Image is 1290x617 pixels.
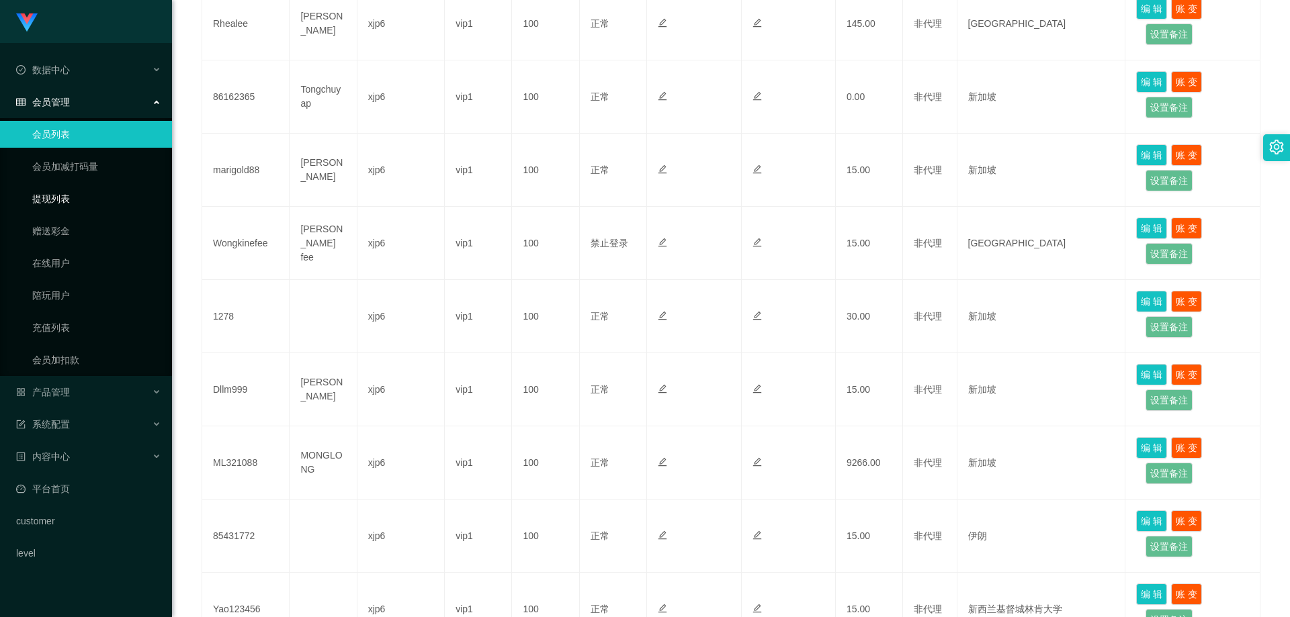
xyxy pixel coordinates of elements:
[914,530,942,541] span: 非代理
[32,121,161,148] a: 会员列表
[591,91,609,102] span: 正常
[658,530,667,540] i: 图标: edit
[658,384,667,393] i: 图标: edit
[1171,510,1202,532] button: 账 变
[202,134,290,207] td: marigold88
[914,311,942,322] span: 非代理
[16,451,70,462] span: 内容中心
[658,604,667,613] i: 图标: edit
[445,280,512,353] td: vip1
[512,500,579,573] td: 100
[357,500,445,573] td: xjp6
[290,134,357,207] td: [PERSON_NAME]
[357,426,445,500] td: xjp6
[202,60,290,134] td: 86162365
[290,426,357,500] td: MONGLONG
[914,18,942,29] span: 非代理
[957,280,1126,353] td: 新加坡
[1136,144,1167,166] button: 编 辑
[1146,463,1193,484] button: 设置备注
[1171,144,1202,166] button: 账 变
[836,134,903,207] td: 15.00
[357,280,445,353] td: xjp6
[16,13,38,32] img: logo.9652507e.png
[202,280,290,353] td: 1278
[290,60,357,134] td: Tongchuyap
[658,311,667,320] i: 图标: edit
[752,164,762,174] i: 图标: edit
[1136,71,1167,93] button: 编 辑
[16,452,26,461] i: 图标: profile
[445,353,512,426] td: vip1
[202,426,290,500] td: ML321088
[914,604,942,614] span: 非代理
[1146,536,1193,557] button: 设置备注
[16,387,26,397] i: 图标: appstore-o
[957,426,1126,500] td: 新加坡
[290,207,357,280] td: [PERSON_NAME] fee
[32,314,161,341] a: 充值列表
[1171,218,1202,239] button: 账 变
[1146,170,1193,191] button: 设置备注
[512,280,579,353] td: 100
[32,218,161,244] a: 赠送彩金
[32,185,161,212] a: 提现列表
[445,500,512,573] td: vip1
[1136,291,1167,312] button: 编 辑
[658,164,667,174] i: 图标: edit
[591,604,609,614] span: 正常
[957,353,1126,426] td: 新加坡
[591,164,609,175] span: 正常
[32,250,161,277] a: 在线用户
[290,353,357,426] td: [PERSON_NAME]
[512,134,579,207] td: 100
[752,91,762,101] i: 图标: edit
[591,18,609,29] span: 正常
[357,60,445,134] td: xjp6
[914,164,942,175] span: 非代理
[16,64,70,75] span: 数据中心
[658,238,667,247] i: 图标: edit
[591,384,609,395] span: 正常
[445,207,512,280] td: vip1
[1171,364,1202,385] button: 账 变
[591,457,609,468] span: 正常
[1136,583,1167,605] button: 编 辑
[591,238,628,248] span: 禁止登录
[914,384,942,395] span: 非代理
[16,387,70,397] span: 产品管理
[957,207,1126,280] td: [GEOGRAPHIC_DATA]
[357,134,445,207] td: xjp6
[752,530,762,540] i: 图标: edit
[1146,243,1193,265] button: 设置备注
[512,60,579,134] td: 100
[445,134,512,207] td: vip1
[512,207,579,280] td: 100
[957,134,1126,207] td: 新加坡
[658,18,667,28] i: 图标: edit
[512,353,579,426] td: 100
[836,207,903,280] td: 15.00
[32,346,161,373] a: 会员加扣款
[914,457,942,468] span: 非代理
[1146,389,1193,411] button: 设置备注
[16,540,161,567] a: level
[1146,316,1193,338] button: 设置备注
[16,475,161,502] a: 图标: dashboard平台首页
[1136,364,1167,385] button: 编 辑
[32,282,161,309] a: 陪玩用户
[1171,71,1202,93] button: 账 变
[591,530,609,541] span: 正常
[1136,437,1167,459] button: 编 辑
[836,280,903,353] td: 30.00
[16,65,26,75] i: 图标: check-circle-o
[1171,437,1202,459] button: 账 变
[836,353,903,426] td: 15.00
[32,153,161,180] a: 会员加减打码量
[957,60,1126,134] td: 新加坡
[1136,510,1167,532] button: 编 辑
[752,604,762,613] i: 图标: edit
[16,420,26,429] i: 图标: form
[836,426,903,500] td: 9266.00
[1171,583,1202,605] button: 账 变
